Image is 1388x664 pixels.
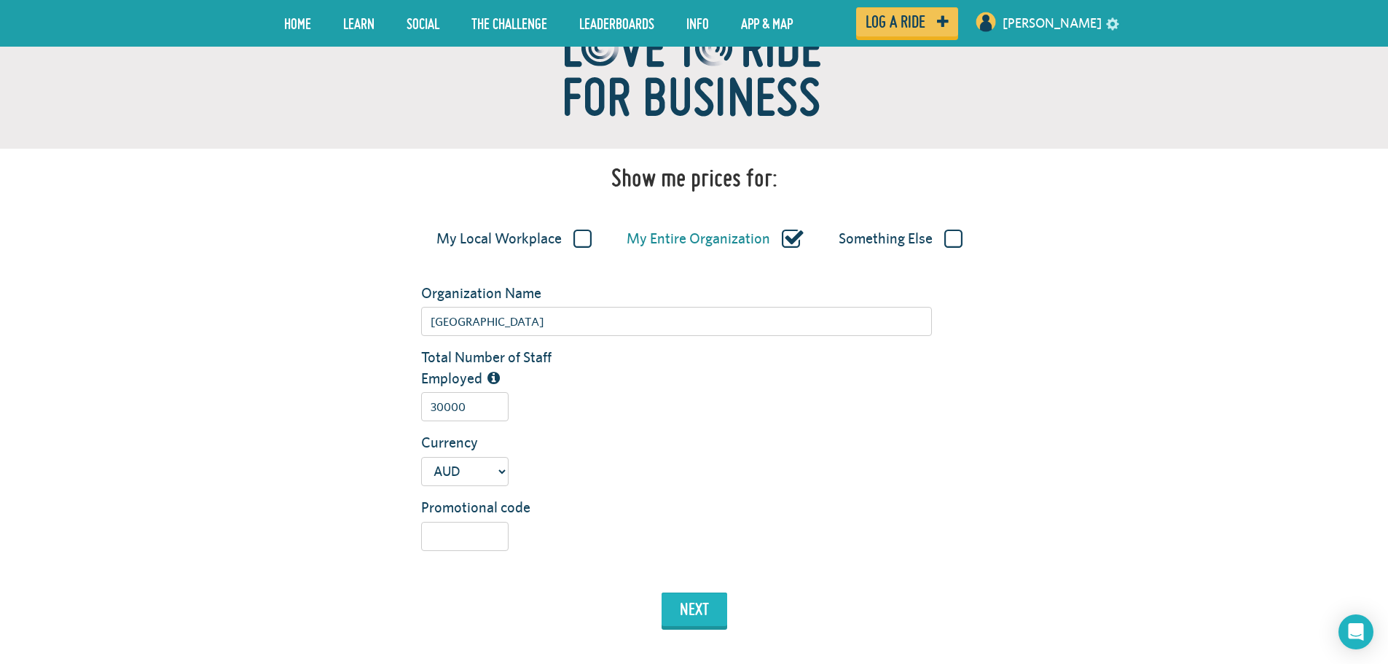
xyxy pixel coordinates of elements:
[1003,6,1102,41] a: [PERSON_NAME]
[662,593,727,626] button: next
[856,7,958,36] a: Log a ride
[410,432,588,453] label: Currency
[410,283,588,304] label: Organization Name
[1106,16,1119,30] a: settings drop down toggle
[611,163,777,192] h1: Show me prices for:
[460,5,558,42] a: The Challenge
[273,5,322,42] a: Home
[396,5,450,42] a: Social
[839,230,962,249] label: Something Else
[410,497,588,518] label: Promotional code
[974,10,997,34] img: User profile image
[487,371,500,386] i: The total number of people employed by this organization/workplace, including part time staff.
[1338,614,1373,649] div: Open Intercom Messenger
[730,5,804,42] a: App & Map
[627,230,804,249] label: My Entire Organization
[568,5,665,42] a: Leaderboards
[436,230,592,249] label: My Local Workplace
[866,15,925,28] span: Log a ride
[410,347,588,388] label: Total Number of Staff Employed
[675,5,720,42] a: Info
[332,5,385,42] a: LEARN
